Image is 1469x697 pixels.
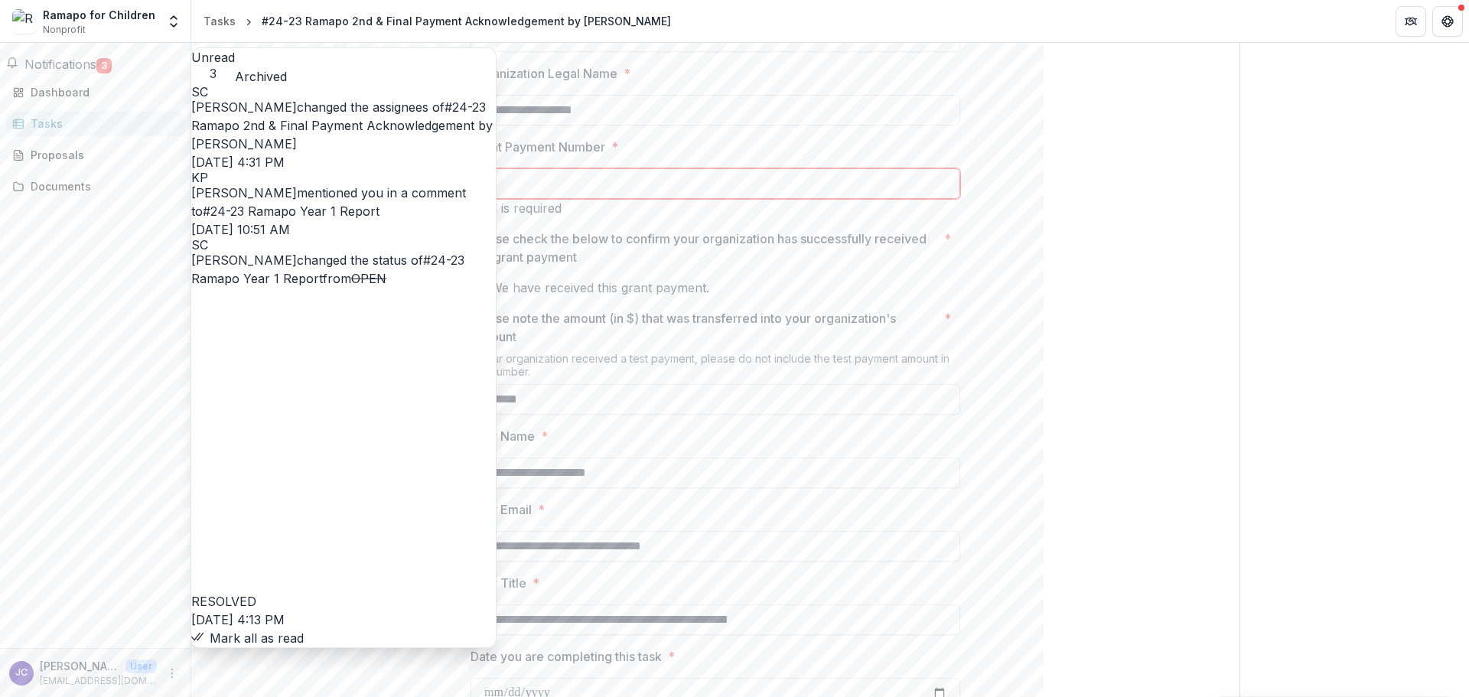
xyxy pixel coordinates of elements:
span: [PERSON_NAME] [191,185,297,200]
div: Dashboard [31,84,172,100]
p: Organization Legal Name [471,64,617,83]
div: Ramapo for Children [43,7,155,23]
p: Date you are completing this task [471,647,662,666]
p: mentioned you in a comment to [191,184,496,220]
a: Tasks [197,10,242,32]
button: Get Help [1432,6,1463,37]
span: [PERSON_NAME] [191,99,297,115]
p: changed the assignees of [191,98,496,153]
button: Unread [191,48,235,81]
div: Sandra Ching [191,86,496,98]
div: Documents [31,178,172,194]
button: Notifications3 [6,55,112,73]
div: Tasks [204,13,236,29]
p: [DATE] 4:13 PM [191,611,496,629]
p: Please note the amount (in $) that was transferred into your organization's account [471,309,938,346]
button: More [163,664,181,682]
p: Your Name [471,427,535,445]
div: Tasks [31,116,172,132]
div: Sandra Ching [191,239,496,251]
span: RESOLVED [191,594,256,609]
span: 3 [191,67,235,81]
a: Dashboard [6,80,184,105]
button: Open entity switcher [163,6,184,37]
div: Proposals [31,147,172,163]
span: Notifications [24,57,96,72]
p: [DATE] 10:51 AM [191,220,496,239]
a: Documents [6,174,184,199]
a: #24-23 Ramapo 2nd & Final Payment Acknowledgement by [PERSON_NAME] [191,99,493,151]
p: [EMAIL_ADDRESS][DOMAIN_NAME] [40,674,157,688]
div: Khanh Phan [191,171,496,184]
p: changed the status of from [191,251,496,611]
a: Proposals [6,142,184,168]
div: #24-23 Ramapo 2nd & Final Payment Acknowledgement by [PERSON_NAME] [262,13,671,29]
p: [DATE] 4:31 PM [191,153,496,171]
p: Your Title [471,574,526,592]
a: #24-23 Ramapo Year 1 Report [203,204,379,219]
span: [PERSON_NAME] [191,252,297,268]
p: Your Email [471,500,532,519]
img: Ramapo for Children [12,9,37,34]
p: User [125,660,157,673]
span: 3 [96,58,112,73]
a: Tasks [6,111,184,136]
div: If your organization received a test payment, please do not include the test payment amount in th... [471,352,960,384]
button: Partners [1396,6,1426,37]
nav: breadcrumb [197,10,677,32]
p: [PERSON_NAME] [PERSON_NAME] [40,658,119,674]
div: Field is required [471,199,960,217]
div: Jennifer L. Buri da Cunha [15,668,28,678]
span: We have received this grant payment. [490,278,709,297]
button: Mark all as read [191,629,304,647]
span: Nonprofit [43,23,86,37]
p: Please check the below to confirm your organization has successfully received this grant payment [471,230,938,266]
p: Grant Payment Number [471,138,605,156]
s: OPEN [351,271,386,286]
button: Archived [235,67,287,86]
